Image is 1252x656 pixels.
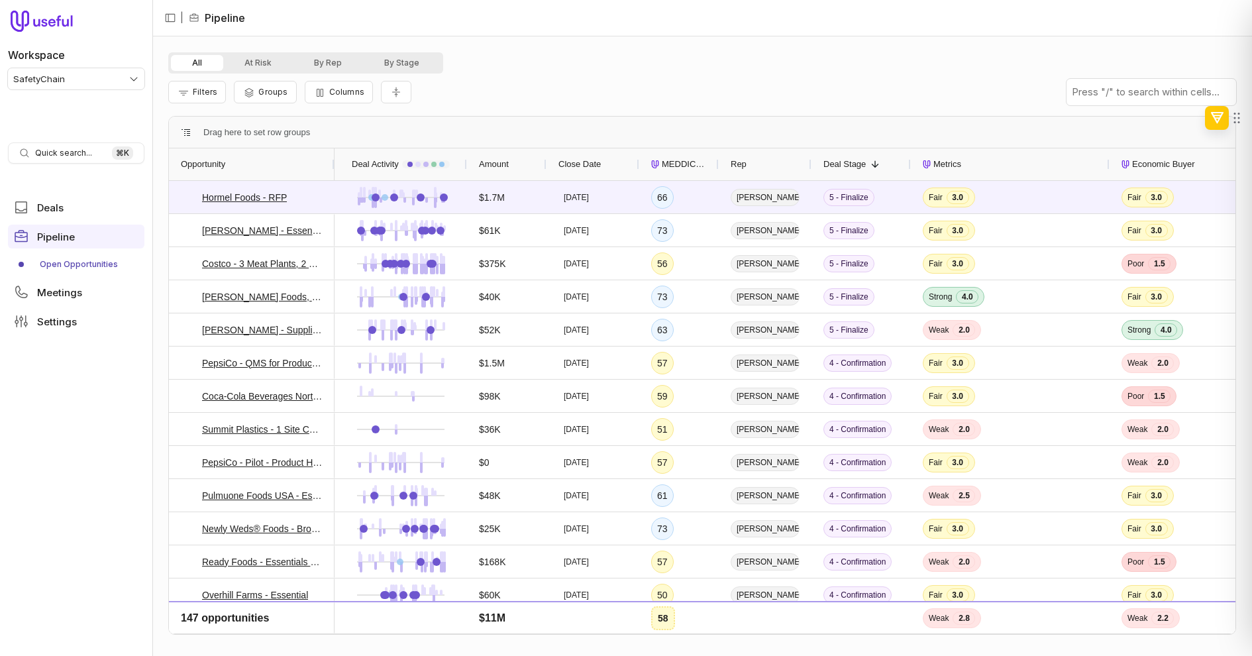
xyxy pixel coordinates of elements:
[479,355,505,371] div: $1.5M
[479,223,501,239] div: $61K
[731,222,800,239] span: [PERSON_NAME]
[381,81,411,104] button: Collapse all rows
[558,156,601,172] span: Close Date
[657,223,668,239] div: 73
[823,222,874,239] span: 5 - Finalize
[823,255,874,272] span: 5 - Finalize
[929,192,943,203] span: Fair
[929,391,943,402] span: Fair
[657,322,668,338] div: 63
[479,620,501,636] div: $60K
[947,224,969,237] span: 3.0
[479,256,505,272] div: $375K
[1151,356,1174,370] span: 2.0
[929,623,949,633] span: Weak
[1155,323,1177,337] span: 4.0
[112,146,133,160] kbd: ⌘ K
[1127,358,1147,368] span: Weak
[731,487,800,504] span: [PERSON_NAME]
[953,622,975,635] span: 2.0
[479,521,501,537] div: $25K
[823,620,876,637] span: 3 - Solution
[1127,457,1147,468] span: Weak
[823,355,892,372] span: 4 - Confirmation
[657,289,668,305] div: 73
[258,87,287,97] span: Groups
[329,87,364,97] span: Columns
[564,457,589,468] time: [DATE]
[8,309,144,333] a: Settings
[823,288,874,305] span: 5 - Finalize
[731,355,800,372] span: [PERSON_NAME]
[1145,191,1168,204] span: 3.0
[479,156,509,172] span: Amount
[564,358,589,368] time: [DATE]
[1127,325,1151,335] span: Strong
[171,55,223,71] button: All
[189,10,245,26] li: Pipeline
[564,623,589,633] time: [DATE]
[956,290,978,303] span: 4.0
[564,325,589,335] time: [DATE]
[1127,292,1141,302] span: Fair
[1127,258,1144,269] span: Poor
[731,454,800,471] span: [PERSON_NAME]
[1127,623,1147,633] span: Weak
[662,156,707,172] span: MEDDICC Score
[363,55,441,71] button: By Stage
[8,254,144,275] div: Pipeline submenu
[1148,555,1171,569] span: 1.5
[37,288,82,298] span: Meetings
[947,390,969,403] span: 3.0
[947,588,969,602] span: 3.0
[823,454,892,471] span: 4 - Confirmation
[202,223,323,239] a: [PERSON_NAME] - Essential (1->5 sites)
[823,388,892,405] span: 4 - Confirmation
[929,457,943,468] span: Fair
[1127,192,1141,203] span: Fair
[929,225,943,236] span: Fair
[479,421,501,437] div: $36K
[479,488,501,504] div: $48K
[929,325,949,335] span: Weak
[8,47,65,63] label: Workspace
[929,523,943,534] span: Fair
[947,456,969,469] span: 3.0
[564,424,589,435] time: [DATE]
[947,356,969,370] span: 3.0
[37,232,75,242] span: Pipeline
[929,258,943,269] span: Fair
[8,225,144,248] a: Pipeline
[479,388,501,404] div: $98K
[1151,423,1174,436] span: 2.0
[1067,79,1236,105] input: Press "/" to search within cells...
[193,87,217,97] span: Filters
[731,620,800,637] span: [PERSON_NAME]
[657,587,668,603] div: 50
[202,620,319,636] a: Twin City Foods - Essentials
[202,190,287,205] a: Hormel Foods - RFP
[731,189,800,206] span: [PERSON_NAME]
[202,554,323,570] a: Ready Foods - Essentials (4 Sites), Supplier
[479,190,505,205] div: $1.7M
[651,148,707,180] div: MEDDICC Score
[657,190,668,205] div: 66
[160,8,180,28] button: Collapse sidebar
[823,520,892,537] span: 4 - Confirmation
[203,125,310,140] span: Drag here to set row groups
[657,554,668,570] div: 57
[823,321,874,339] span: 5 - Finalize
[953,555,975,569] span: 2.0
[731,520,800,537] span: [PERSON_NAME]
[953,489,975,502] span: 2.5
[929,590,943,600] span: Fair
[929,292,952,302] span: Strong
[564,192,589,203] time: [DATE]
[564,258,589,269] time: [DATE]
[202,587,308,603] a: Overhill Farms - Essential
[1145,489,1168,502] span: 3.0
[731,553,800,571] span: [PERSON_NAME]
[564,557,589,567] time: [DATE]
[1145,224,1168,237] span: 3.0
[731,586,800,604] span: [PERSON_NAME]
